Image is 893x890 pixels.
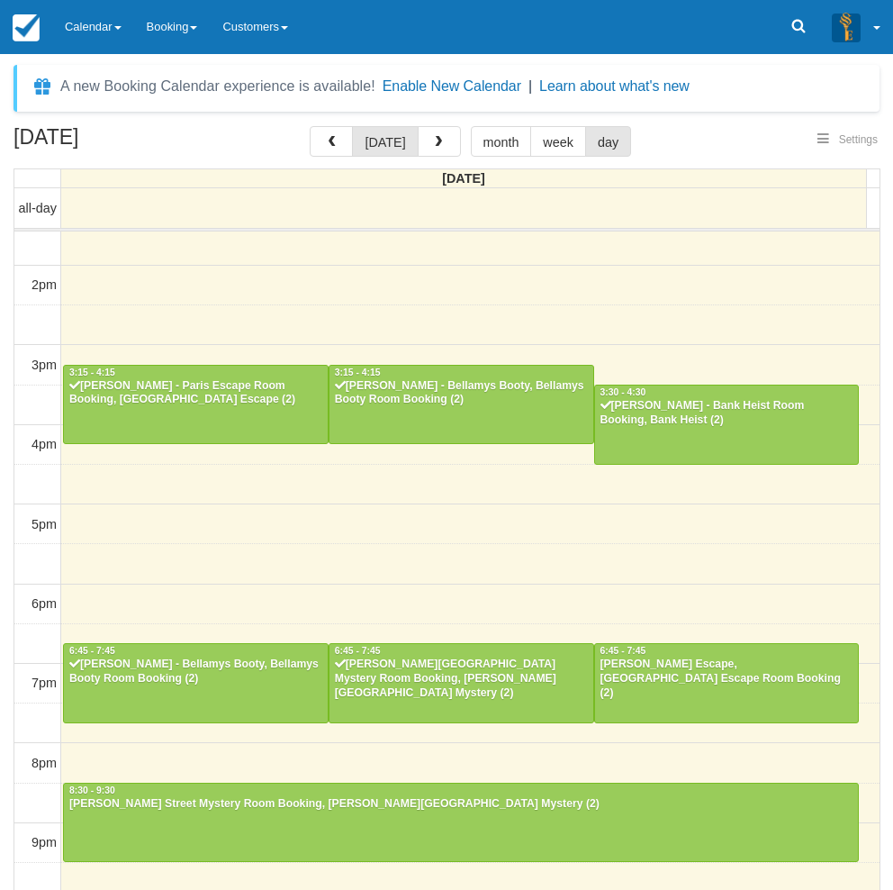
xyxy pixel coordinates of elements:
div: [PERSON_NAME] - Paris Escape Room Booking, [GEOGRAPHIC_DATA] Escape (2) [68,379,323,408]
span: 4pm [32,437,57,451]
span: 3:15 - 4:15 [335,368,381,377]
div: [PERSON_NAME] - Bellamys Booty, Bellamys Booty Room Booking (2) [68,658,323,686]
span: 6:45 - 7:45 [69,646,115,656]
div: A new Booking Calendar experience is available! [60,76,375,97]
span: 3pm [32,358,57,372]
img: A3 [832,13,861,41]
span: | [528,78,532,94]
span: Settings [839,133,878,146]
span: 6:45 - 7:45 [335,646,381,656]
a: 6:45 - 7:45[PERSON_NAME] Escape, [GEOGRAPHIC_DATA] Escape Room Booking (2) [594,643,860,722]
span: 8:30 - 9:30 [69,786,115,795]
span: 7pm [32,676,57,690]
button: week [530,126,586,157]
span: [DATE] [442,171,485,186]
span: all-day [19,201,57,215]
span: 2pm [32,277,57,292]
button: Enable New Calendar [383,77,521,95]
div: [PERSON_NAME][GEOGRAPHIC_DATA] Mystery Room Booking, [PERSON_NAME][GEOGRAPHIC_DATA] Mystery (2) [334,658,589,701]
div: [PERSON_NAME] Escape, [GEOGRAPHIC_DATA] Escape Room Booking (2) [600,658,854,701]
button: Settings [807,127,888,153]
a: 3:15 - 4:15[PERSON_NAME] - Paris Escape Room Booking, [GEOGRAPHIC_DATA] Escape (2) [63,365,329,444]
span: 8pm [32,756,57,770]
span: 6:45 - 7:45 [600,646,646,656]
button: day [585,126,631,157]
span: 9pm [32,835,57,849]
a: Learn about what's new [539,78,690,94]
a: 6:45 - 7:45[PERSON_NAME] - Bellamys Booty, Bellamys Booty Room Booking (2) [63,643,329,722]
button: [DATE] [352,126,418,157]
button: month [471,126,532,157]
div: [PERSON_NAME] - Bellamys Booty, Bellamys Booty Room Booking (2) [334,379,589,408]
h2: [DATE] [14,126,241,159]
span: 3:30 - 4:30 [600,387,646,397]
a: 3:15 - 4:15[PERSON_NAME] - Bellamys Booty, Bellamys Booty Room Booking (2) [329,365,594,444]
div: [PERSON_NAME] Street Mystery Room Booking, [PERSON_NAME][GEOGRAPHIC_DATA] Mystery (2) [68,797,853,812]
span: 5pm [32,517,57,531]
span: 3:15 - 4:15 [69,368,115,377]
span: 6pm [32,596,57,611]
a: 3:30 - 4:30[PERSON_NAME] - Bank Heist Room Booking, Bank Heist (2) [594,385,860,464]
div: [PERSON_NAME] - Bank Heist Room Booking, Bank Heist (2) [600,399,854,428]
a: 6:45 - 7:45[PERSON_NAME][GEOGRAPHIC_DATA] Mystery Room Booking, [PERSON_NAME][GEOGRAPHIC_DATA] My... [329,643,594,722]
img: checkfront-main-nav-mini-logo.png [13,14,40,41]
a: 8:30 - 9:30[PERSON_NAME] Street Mystery Room Booking, [PERSON_NAME][GEOGRAPHIC_DATA] Mystery (2) [63,783,859,862]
